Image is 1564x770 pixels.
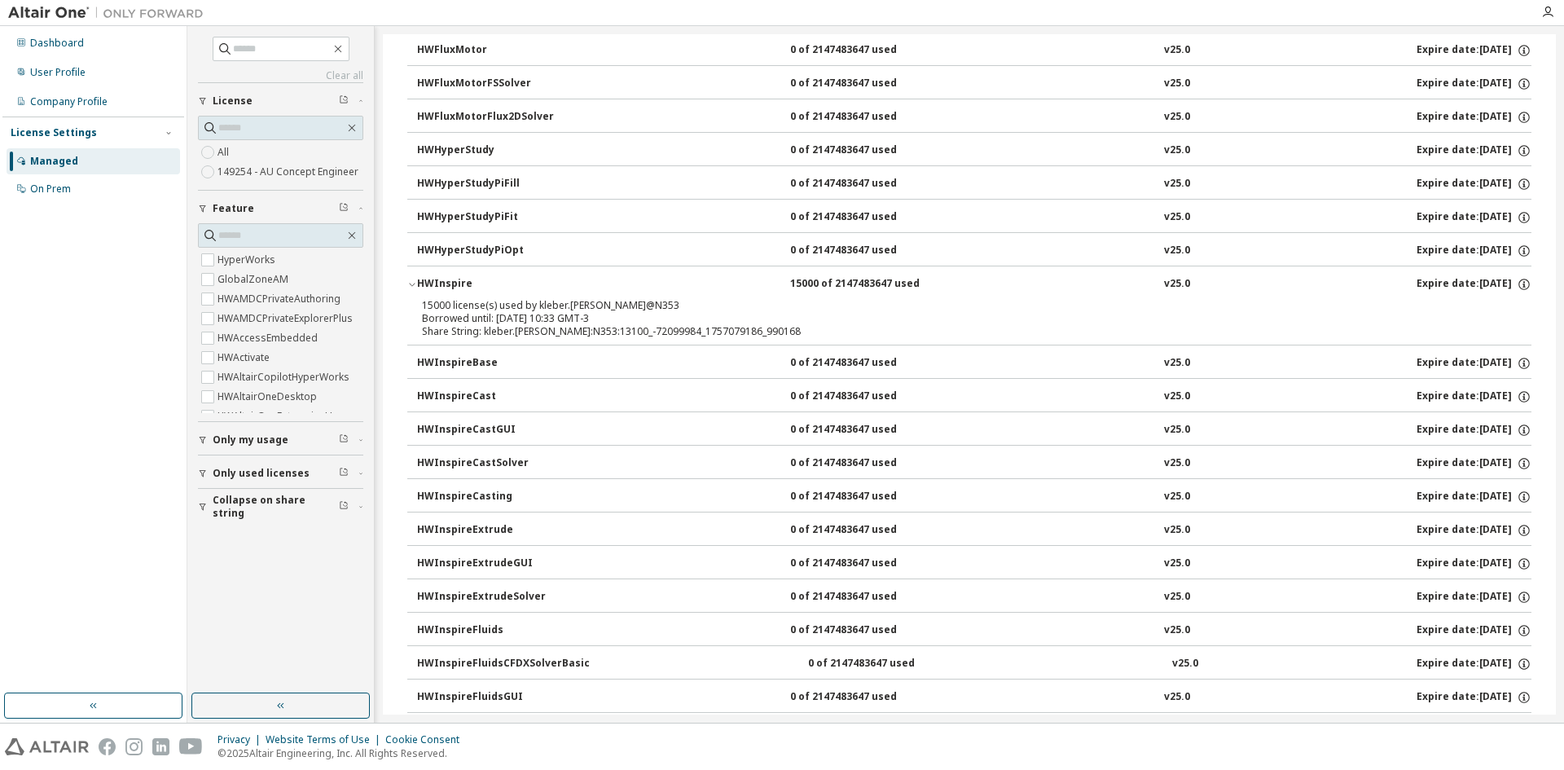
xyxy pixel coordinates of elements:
[30,155,78,168] div: Managed
[1164,456,1190,471] div: v25.0
[339,433,349,447] span: Clear filter
[417,66,1531,102] button: HWFluxMotorFSSolver0 of 2147483647 usedv25.0Expire date:[DATE]
[417,680,1531,715] button: HWInspireFluidsGUI0 of 2147483647 usedv25.0Expire date:[DATE]
[217,367,353,387] label: HWAltairCopilotHyperWorks
[1417,356,1531,371] div: Expire date: [DATE]
[213,433,288,447] span: Only my usage
[30,183,71,196] div: On Prem
[417,389,564,404] div: HWInspireCast
[417,200,1531,235] button: HWHyperStudyPiFit0 of 2147483647 usedv25.0Expire date:[DATE]
[790,43,937,58] div: 0 of 2147483647 used
[1164,623,1190,638] div: v25.0
[1417,177,1531,191] div: Expire date: [DATE]
[1164,244,1190,258] div: v25.0
[417,143,564,158] div: HWHyperStudy
[217,309,356,328] label: HWAMDCPrivateExplorerPlus
[1164,523,1190,538] div: v25.0
[1164,210,1190,225] div: v25.0
[217,289,344,309] label: HWAMDCPrivateAuthoring
[417,379,1531,415] button: HWInspireCast0 of 2147483647 usedv25.0Expire date:[DATE]
[1164,490,1190,504] div: v25.0
[417,277,564,292] div: HWInspire
[417,423,564,438] div: HWInspireCastGUI
[1417,389,1531,404] div: Expire date: [DATE]
[1417,456,1531,471] div: Expire date: [DATE]
[417,177,564,191] div: HWHyperStudyPiFill
[790,690,937,705] div: 0 of 2147483647 used
[417,546,1531,582] button: HWInspireExtrudeGUI0 of 2147483647 usedv25.0Expire date:[DATE]
[30,37,84,50] div: Dashboard
[179,738,203,755] img: youtube.svg
[339,202,349,215] span: Clear filter
[339,95,349,108] span: Clear filter
[417,490,564,504] div: HWInspireCasting
[217,348,273,367] label: HWActivate
[808,657,955,671] div: 0 of 2147483647 used
[417,133,1531,169] button: HWHyperStudy0 of 2147483647 usedv25.0Expire date:[DATE]
[217,746,469,760] p: © 2025 Altair Engineering, Inc. All Rights Reserved.
[790,210,937,225] div: 0 of 2147483647 used
[1417,490,1531,504] div: Expire date: [DATE]
[417,657,590,671] div: HWInspireFluidsCFDXSolverBasic
[790,456,937,471] div: 0 of 2147483647 used
[417,623,564,638] div: HWInspireFluids
[30,66,86,79] div: User Profile
[217,270,292,289] label: GlobalZoneAM
[417,579,1531,615] button: HWInspireExtrudeSolver0 of 2147483647 usedv25.0Expire date:[DATE]
[266,733,385,746] div: Website Terms of Use
[1164,389,1190,404] div: v25.0
[417,233,1531,269] button: HWHyperStudyPiOpt0 of 2147483647 usedv25.0Expire date:[DATE]
[790,623,937,638] div: 0 of 2147483647 used
[217,143,232,162] label: All
[417,356,564,371] div: HWInspireBase
[790,110,937,125] div: 0 of 2147483647 used
[1417,690,1531,705] div: Expire date: [DATE]
[1164,590,1190,605] div: v25.0
[417,590,564,605] div: HWInspireExtrudeSolver
[790,423,937,438] div: 0 of 2147483647 used
[8,5,212,21] img: Altair One
[790,77,937,91] div: 0 of 2147483647 used
[1164,43,1190,58] div: v25.0
[417,210,564,225] div: HWHyperStudyPiFit
[99,738,116,755] img: facebook.svg
[1417,623,1531,638] div: Expire date: [DATE]
[790,277,937,292] div: 15000 of 2147483647 used
[790,523,937,538] div: 0 of 2147483647 used
[339,500,349,513] span: Clear filter
[1164,423,1190,438] div: v25.0
[1417,557,1531,571] div: Expire date: [DATE]
[385,733,469,746] div: Cookie Consent
[1164,277,1190,292] div: v25.0
[217,162,362,182] label: 149254 - AU Concept Engineer
[417,166,1531,202] button: HWHyperStudyPiFill0 of 2147483647 usedv25.0Expire date:[DATE]
[417,99,1531,135] button: HWFluxMotorFlux2DSolver0 of 2147483647 usedv25.0Expire date:[DATE]
[417,446,1531,482] button: HWInspireCastSolver0 of 2147483647 usedv25.0Expire date:[DATE]
[422,312,1478,325] div: Borrowed until: [DATE] 10:33 GMT-3
[790,244,937,258] div: 0 of 2147483647 used
[198,455,363,491] button: Only used licenses
[1172,657,1198,671] div: v25.0
[5,738,89,755] img: altair_logo.svg
[417,646,1531,682] button: HWInspireFluidsCFDXSolverBasic0 of 2147483647 usedv25.0Expire date:[DATE]
[213,494,339,520] span: Collapse on share string
[417,479,1531,515] button: HWInspireCasting0 of 2147483647 usedv25.0Expire date:[DATE]
[1164,690,1190,705] div: v25.0
[198,69,363,82] a: Clear all
[1164,557,1190,571] div: v25.0
[417,613,1531,649] button: HWInspireFluids0 of 2147483647 usedv25.0Expire date:[DATE]
[1417,277,1531,292] div: Expire date: [DATE]
[152,738,169,755] img: linkedin.svg
[1417,43,1531,58] div: Expire date: [DATE]
[417,513,1531,548] button: HWInspireExtrude0 of 2147483647 usedv25.0Expire date:[DATE]
[1164,177,1190,191] div: v25.0
[217,387,320,407] label: HWAltairOneDesktop
[213,95,253,108] span: License
[1417,143,1531,158] div: Expire date: [DATE]
[213,467,310,480] span: Only used licenses
[198,422,363,458] button: Only my usage
[217,328,321,348] label: HWAccessEmbedded
[1417,423,1531,438] div: Expire date: [DATE]
[417,77,564,91] div: HWFluxMotorFSSolver
[417,523,564,538] div: HWInspireExtrude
